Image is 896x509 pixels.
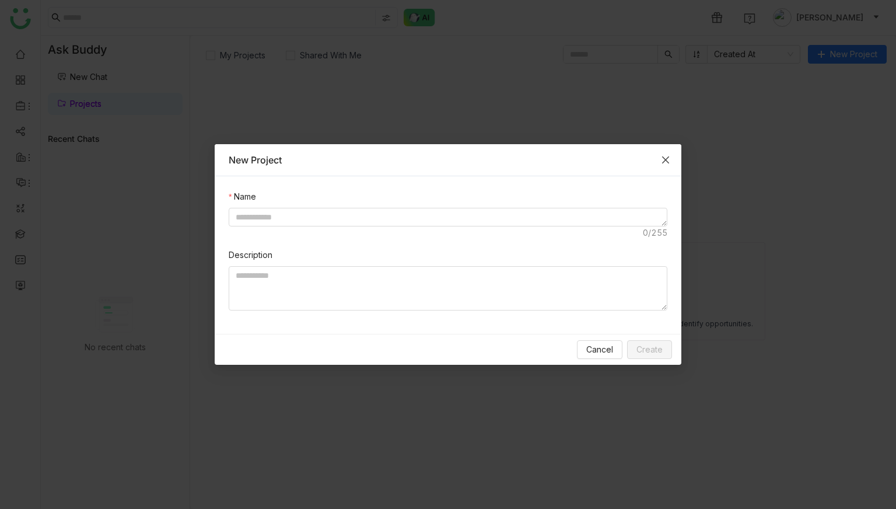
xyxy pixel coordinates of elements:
[650,144,681,176] button: Close
[586,343,613,356] span: Cancel
[229,154,667,166] div: New Project
[229,249,272,262] label: Description
[627,340,672,359] button: Create
[229,190,256,203] label: Name
[577,340,622,359] button: Cancel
